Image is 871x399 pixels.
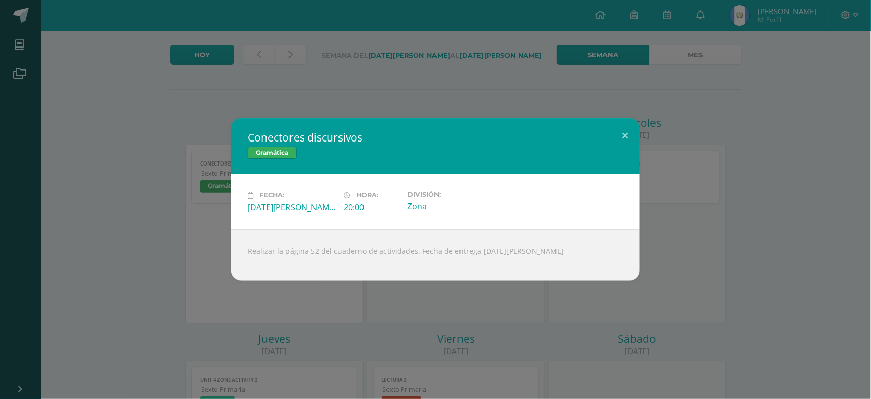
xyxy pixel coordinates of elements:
[344,202,399,213] div: 20:00
[407,201,495,212] div: Zona
[611,118,640,153] button: Close (Esc)
[356,192,378,199] span: Hora:
[248,147,297,159] span: Gramática
[231,229,640,281] div: Realizar la página 52 del cuaderno de actividades. Fecha de entrega [DATE][PERSON_NAME]
[248,130,623,145] h2: Conectores discursivos
[248,202,335,213] div: [DATE][PERSON_NAME]
[407,191,495,198] label: División:
[259,192,284,199] span: Fecha:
